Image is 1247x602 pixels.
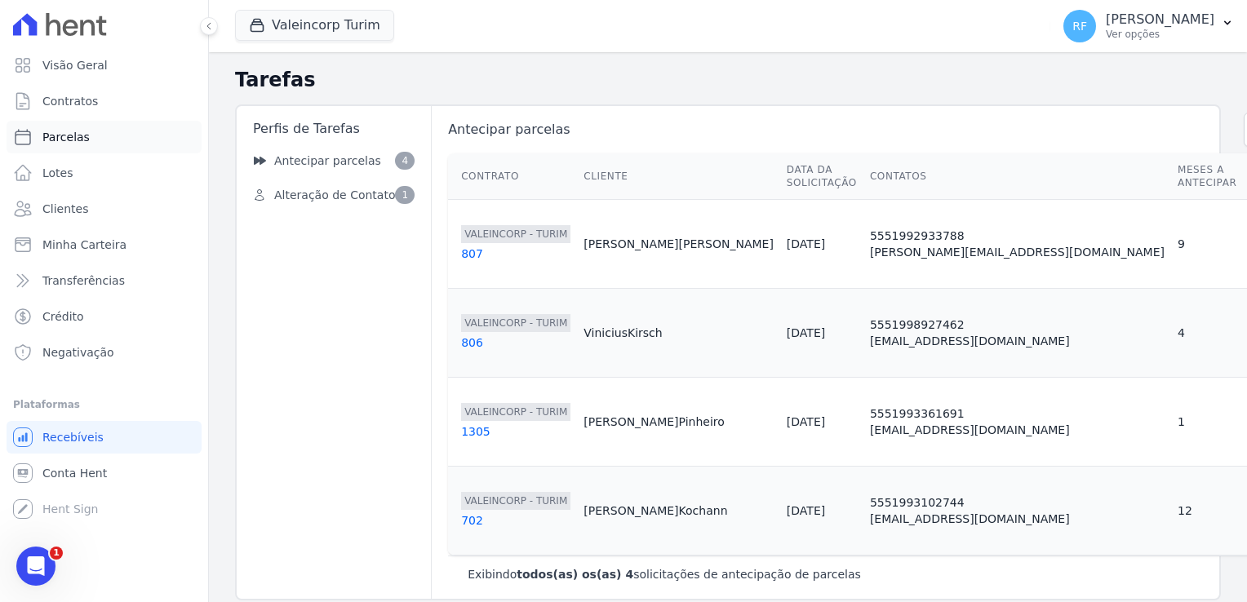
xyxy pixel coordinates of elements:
[50,547,63,560] span: 1
[1106,28,1214,41] p: Ver opções
[243,113,424,145] div: Perfis de Tarefas
[584,502,774,519] div: [PERSON_NAME] Kochann
[42,272,125,289] span: Transferências
[461,492,570,510] span: VALEINCORP - TURIM
[42,129,90,145] span: Parcelas
[584,325,774,341] div: Vinicius Kirsch
[42,165,73,181] span: Lotes
[7,49,202,82] a: Visão Geral
[42,308,84,325] span: Crédito
[7,300,202,333] a: Crédito
[7,228,202,261] a: Minha Carteira
[870,316,1165,349] div: 5551998927462 [EMAIL_ADDRESS][DOMAIN_NAME]
[7,264,202,297] a: Transferências
[780,467,863,556] td: [DATE]
[42,93,98,109] span: Contratos
[461,423,570,440] div: 1305
[1178,414,1236,430] div: 1
[42,344,114,361] span: Negativação
[42,201,88,217] span: Clientes
[461,225,570,243] span: VALEINCORP - TURIM
[577,153,780,200] th: Cliente
[461,512,570,529] div: 702
[780,200,863,289] td: [DATE]
[243,145,424,176] a: Antecipar parcelas 4
[461,403,570,421] span: VALEINCORP - TURIM
[395,186,415,204] span: 1
[517,568,633,581] b: todos(as) os(as) 4
[870,494,1165,527] div: 5551993102744 [EMAIL_ADDRESS][DOMAIN_NAME]
[7,421,202,454] a: Recebíveis
[461,246,570,262] div: 807
[780,289,863,378] td: [DATE]
[863,153,1171,200] th: Contatos
[235,10,394,41] button: Valeincorp Turim
[448,153,577,200] th: Contrato
[274,187,395,204] span: Alteração de Contato
[42,237,126,253] span: Minha Carteira
[7,85,202,117] a: Contratos
[243,145,424,210] nav: Sidebar
[1171,153,1243,200] th: Meses a antecipar
[13,395,195,414] div: Plataformas
[461,334,570,351] div: 806
[468,566,861,582] p: Exibindo solicitações de antecipação de parcelas
[16,547,55,586] iframe: Intercom live chat
[235,65,1221,95] h2: Tarefas
[42,429,104,445] span: Recebíveis
[7,121,202,153] a: Parcelas
[1178,325,1236,341] div: 4
[42,465,107,481] span: Conta Hent
[870,228,1165,260] div: 5551992933788 [PERSON_NAME][EMAIL_ADDRESS][DOMAIN_NAME]
[1050,3,1247,49] button: RF [PERSON_NAME] Ver opções
[1072,20,1087,32] span: RF
[1106,11,1214,28] p: [PERSON_NAME]
[870,405,1165,438] div: 5551993361691 [EMAIL_ADDRESS][DOMAIN_NAME]
[461,314,570,332] span: VALEINCORP - TURIM
[274,153,381,170] span: Antecipar parcelas
[7,457,202,489] a: Conta Hent
[7,336,202,369] a: Negativação
[780,378,863,467] td: [DATE]
[780,153,863,200] th: Data da Solicitação
[1178,502,1236,519] div: 12
[445,120,1234,139] span: Antecipar parcelas
[395,152,415,170] span: 4
[584,414,774,430] div: [PERSON_NAME] Pinheiro
[7,157,202,189] a: Lotes
[42,57,108,73] span: Visão Geral
[243,179,424,210] a: Alteração de Contato 1
[1178,236,1236,252] div: 9
[584,236,774,252] div: [PERSON_NAME] [PERSON_NAME]
[7,193,202,225] a: Clientes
